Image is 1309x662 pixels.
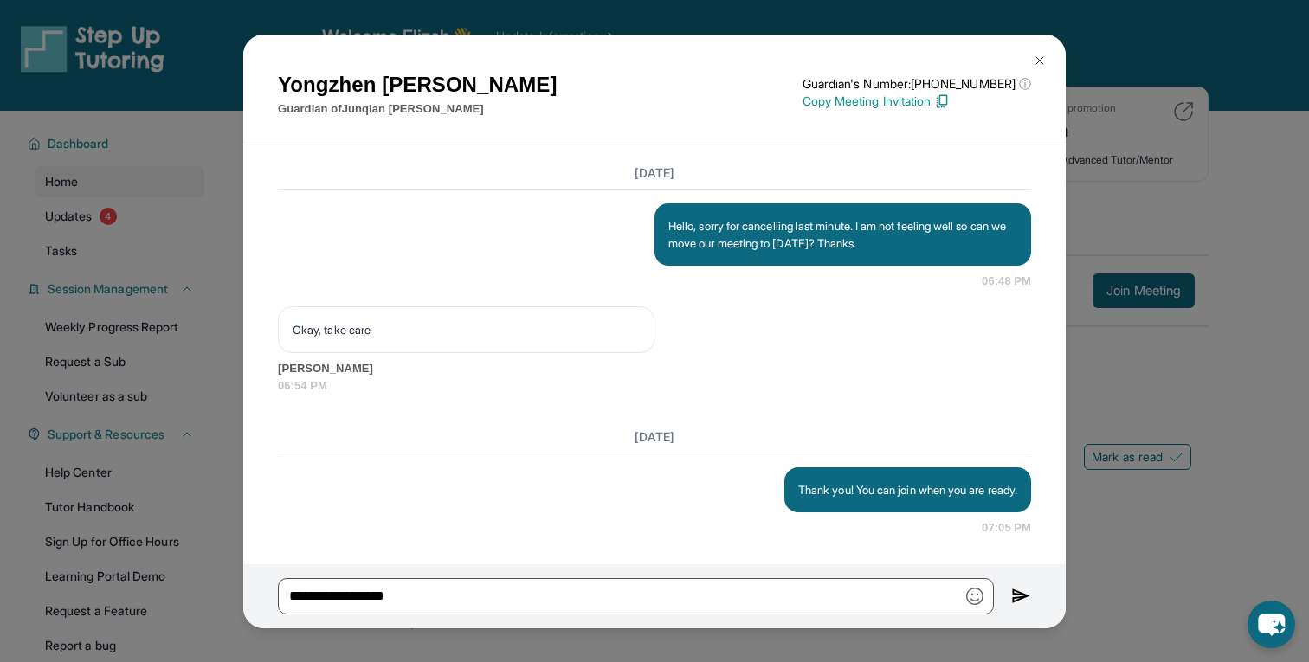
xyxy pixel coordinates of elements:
h3: [DATE] [278,164,1031,182]
img: Emoji [966,588,983,605]
button: chat-button [1248,601,1295,648]
h3: [DATE] [278,428,1031,446]
span: ⓘ [1019,75,1031,93]
span: 07:05 PM [982,519,1031,537]
span: [PERSON_NAME] [278,360,1031,377]
p: Thank you! You can join when you are ready. [798,481,1017,498]
span: 06:48 PM [982,273,1031,290]
p: Hello, sorry for cancelling last minute. I am not feeling well so can we move our meeting to [DAT... [668,217,1017,252]
span: 06:54 PM [278,377,1031,395]
img: Send icon [1011,586,1031,607]
p: Guardian of Junqian [PERSON_NAME] [278,100,557,118]
h1: Yongzhen [PERSON_NAME] [278,69,557,100]
img: Close Icon [1033,54,1047,67]
img: Copy Icon [934,93,950,109]
p: Okay, take care [293,321,640,338]
p: Copy Meeting Invitation [803,93,1031,110]
p: Guardian's Number: [PHONE_NUMBER] [803,75,1031,93]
